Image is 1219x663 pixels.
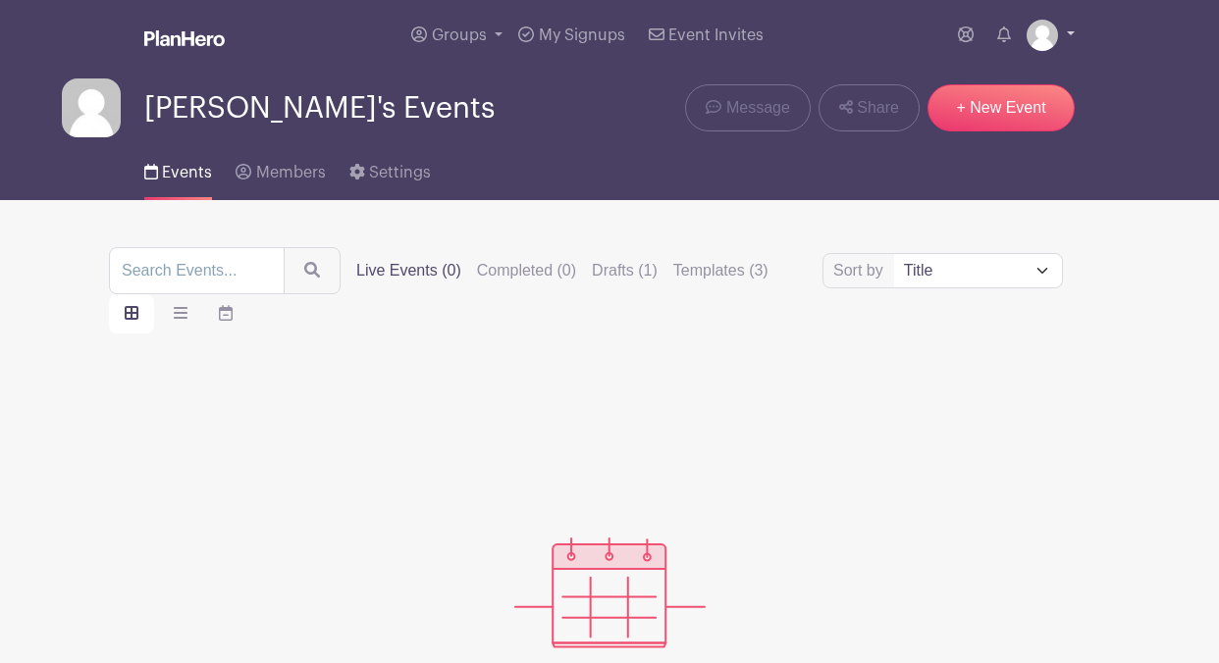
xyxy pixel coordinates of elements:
[539,27,625,43] span: My Signups
[256,165,326,180] span: Members
[726,96,790,120] span: Message
[833,259,889,282] label: Sort by
[477,259,576,282] label: Completed (0)
[1027,20,1058,51] img: default-ce2991bfa6775e67f084385cd625a349d9dcbb7a52a09fb2fda1e96e2d18dcdb.png
[356,259,768,282] div: filters
[673,259,768,282] label: Templates (3)
[144,92,495,125] span: [PERSON_NAME]'s Events
[109,247,285,294] input: Search Events...
[685,84,810,131] a: Message
[356,259,461,282] label: Live Events (0)
[236,137,325,200] a: Members
[927,84,1075,131] a: + New Event
[144,30,225,46] img: logo_white-6c42ec7e38ccf1d336a20a19083b03d10ae64f83f12c07503d8b9e83406b4c7d.svg
[109,294,248,333] div: order and view
[592,259,658,282] label: Drafts (1)
[819,84,920,131] a: Share
[349,137,431,200] a: Settings
[62,78,121,137] img: default-ce2991bfa6775e67f084385cd625a349d9dcbb7a52a09fb2fda1e96e2d18dcdb.png
[369,165,431,180] span: Settings
[857,96,899,120] span: Share
[162,165,212,180] span: Events
[144,137,212,200] a: Events
[514,537,706,648] img: events_empty-56550af544ae17c43cc50f3ebafa394433d06d5f1891c01edc4b5d1d59cfda54.svg
[432,27,487,43] span: Groups
[668,27,764,43] span: Event Invites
